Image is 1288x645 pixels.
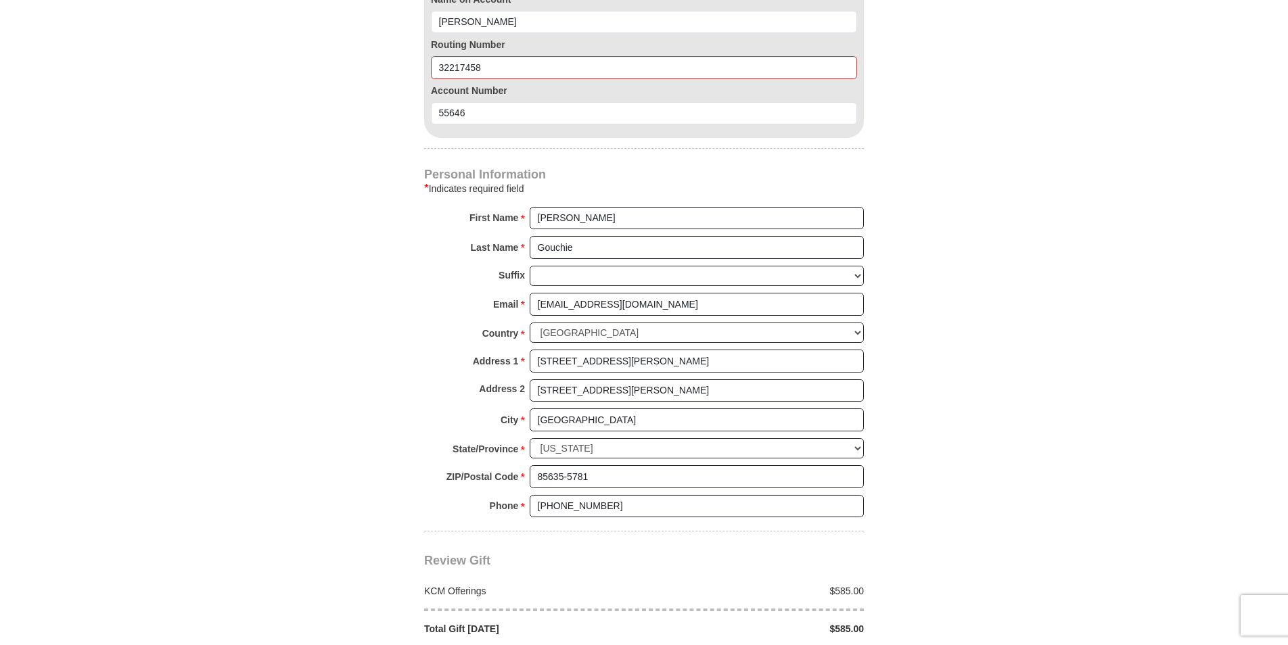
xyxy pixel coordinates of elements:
[493,295,518,314] strong: Email
[501,410,518,429] strong: City
[490,496,519,515] strong: Phone
[431,84,857,97] label: Account Number
[453,439,518,458] strong: State/Province
[644,584,871,598] div: $585.00
[644,622,871,636] div: $585.00
[417,584,645,598] div: KCM Offerings
[469,208,518,227] strong: First Name
[424,181,864,197] div: Indicates required field
[431,38,857,51] label: Routing Number
[482,324,519,343] strong: Country
[473,352,519,371] strong: Address 1
[479,379,525,398] strong: Address 2
[446,467,519,486] strong: ZIP/Postal Code
[424,554,490,567] span: Review Gift
[417,622,645,636] div: Total Gift [DATE]
[424,169,864,180] h4: Personal Information
[499,266,525,285] strong: Suffix
[471,238,519,257] strong: Last Name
